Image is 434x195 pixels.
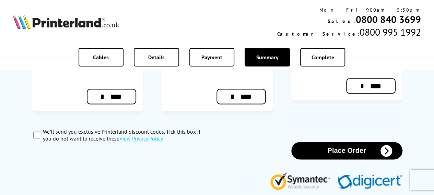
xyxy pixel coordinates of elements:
span: Payment [201,54,222,61]
span: 0800 995 1992 [360,26,421,38]
label: We’ll send you exclusive Printerland discount codes. Tick this box if you do not want to receive ... [43,128,210,142]
span: Cables [93,54,109,61]
button: Place Order [291,142,402,159]
span: Details [148,54,165,61]
img: Printerland Logo [13,14,119,29]
span: Summary [256,54,279,61]
span: Customer Service: [277,31,360,37]
a: 0800 840 3699 [356,13,421,26]
a: modal_privacy [119,135,163,142]
div: Mon - Fri 9:00am - 5:30pm [277,7,421,13]
img: Symantec Website Security [270,170,335,190]
span: Complete [312,54,334,61]
img: Digicert [338,174,402,190]
span: Sales: [328,18,356,24]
